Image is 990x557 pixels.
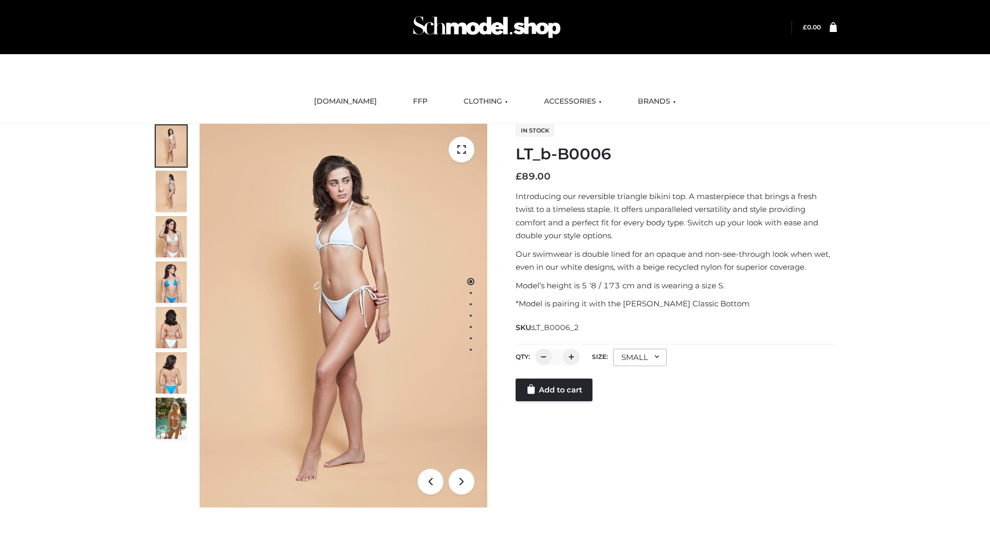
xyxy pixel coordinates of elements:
[516,171,522,182] span: £
[156,398,187,439] img: Arieltop_CloudNine_AzureSky2.jpg
[156,307,187,348] img: ArielClassicBikiniTop_CloudNine_AzureSky_OW114ECO_7-scaled.jpg
[516,124,554,137] span: In stock
[156,171,187,212] img: ArielClassicBikiniTop_CloudNine_AzureSky_OW114ECO_2-scaled.jpg
[306,90,385,113] a: [DOMAIN_NAME]
[156,261,187,303] img: ArielClassicBikiniTop_CloudNine_AzureSky_OW114ECO_4-scaled.jpg
[516,171,551,182] bdi: 89.00
[405,90,435,113] a: FFP
[409,7,564,47] img: Schmodel Admin 964
[516,190,837,242] p: Introducing our reversible triangle bikini top. A masterpiece that brings a fresh twist to a time...
[803,23,821,31] bdi: 0.00
[803,23,821,31] a: £0.00
[516,248,837,274] p: Our swimwear is double lined for an opaque and non-see-through look when wet, even in our white d...
[516,353,530,361] label: QTY:
[156,125,187,167] img: ArielClassicBikiniTop_CloudNine_AzureSky_OW114ECO_1-scaled.jpg
[803,23,807,31] span: £
[533,323,579,332] span: LT_B0006_2
[200,124,487,507] img: LT_b-B0006
[536,90,609,113] a: ACCESSORIES
[516,279,837,292] p: Model’s height is 5 ‘8 / 173 cm and is wearing a size S.
[516,297,837,310] p: *Model is pairing it with the [PERSON_NAME] Classic Bottom
[613,349,667,366] div: SMALL
[516,321,580,334] span: SKU:
[456,90,516,113] a: CLOTHING
[516,379,592,401] a: Add to cart
[156,216,187,257] img: ArielClassicBikiniTop_CloudNine_AzureSky_OW114ECO_3-scaled.jpg
[516,145,837,163] h1: LT_b-B0006
[156,352,187,394] img: ArielClassicBikiniTop_CloudNine_AzureSky_OW114ECO_8-scaled.jpg
[592,353,608,361] label: Size:
[630,90,684,113] a: BRANDS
